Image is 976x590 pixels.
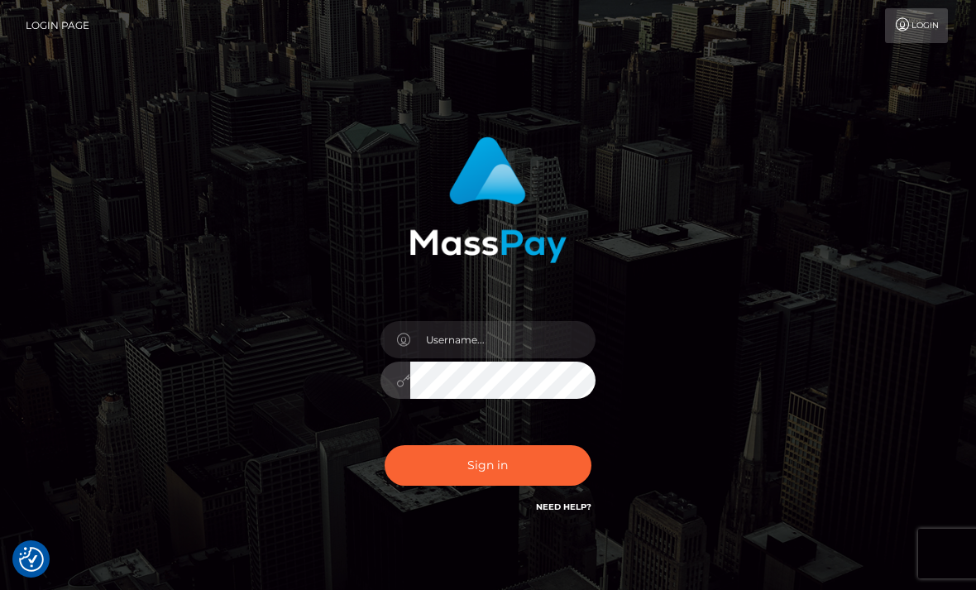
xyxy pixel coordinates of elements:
[26,8,89,43] a: Login Page
[536,501,591,512] a: Need Help?
[410,321,596,358] input: Username...
[19,547,44,572] img: Revisit consent button
[19,547,44,572] button: Consent Preferences
[409,137,567,263] img: MassPay Login
[885,8,948,43] a: Login
[385,445,591,486] button: Sign in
